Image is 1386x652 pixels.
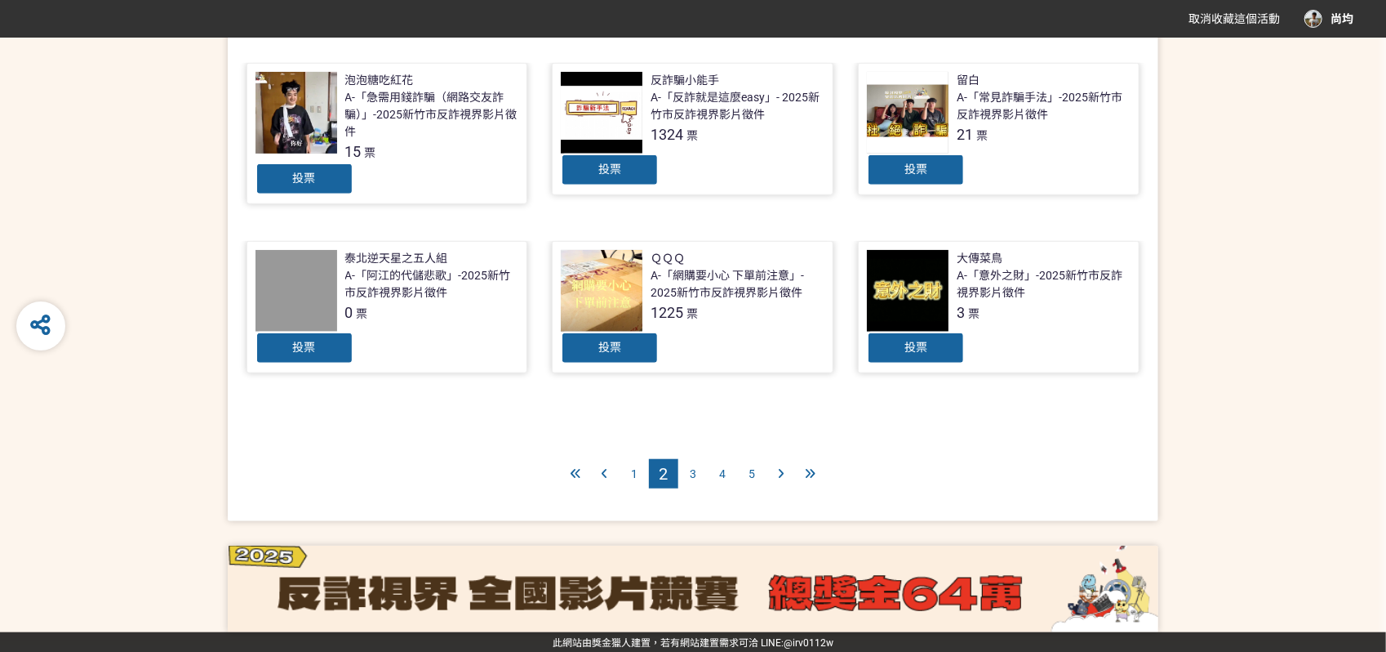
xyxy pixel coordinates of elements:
div: 反詐騙小能手 [651,72,719,89]
span: 取消收藏這個活動 [1188,12,1280,25]
div: A-「常見詐騙手法」-2025新竹市反詐視界影片徵件 [957,89,1131,123]
a: 泡泡糖吃紅花A-「急需用錢詐騙（網路交友詐騙）」-2025新竹市反詐視界影片徵件15票投票 [247,63,528,204]
div: 泡泡糖吃紅花 [345,72,414,89]
span: 票 [365,146,376,159]
div: 留白 [957,72,980,89]
div: A-「意外之財」-2025新竹市反詐視界影片徵件 [957,267,1131,301]
div: A-「反詐就是這麼easy」- 2025新竹市反詐視界影片徵件 [651,89,824,123]
img: d5dd58f8-aeb6-44fd-a984-c6eabd100919.png [228,546,1158,632]
span: 0 [345,304,353,321]
span: 票 [357,307,368,320]
a: 留白A-「常見詐騙手法」-2025新竹市反詐視界影片徵件21票投票 [858,63,1139,195]
span: 投票 [904,163,927,176]
span: 投票 [293,341,316,354]
span: 票 [686,129,698,142]
span: 票 [968,307,980,320]
div: A-「阿江的代儲悲歌」-2025新竹市反詐視界影片徵件 [345,267,519,301]
span: 1 [631,467,637,480]
a: 大傳菜鳥A-「意外之財」-2025新竹市反詐視界影片徵件3票投票 [858,241,1139,373]
a: 反詐騙小能手A-「反詐就是這麼easy」- 2025新竹市反詐視界影片徵件1324票投票 [552,63,833,195]
a: 泰北逆天星之五人組A-「阿江的代儲悲歌」-2025新竹市反詐視界影片徵件0票投票 [247,241,528,373]
span: 票 [976,129,988,142]
span: 投票 [598,163,621,176]
div: ＱＱＱ [651,250,685,267]
span: 投票 [904,341,927,354]
span: 5 [749,467,755,480]
span: 可洽 LINE: [553,637,833,649]
span: 1324 [651,126,683,143]
span: 3 [690,467,696,480]
a: @irv0112w [784,637,833,649]
span: 4 [719,467,726,480]
div: 泰北逆天星之五人組 [345,250,448,267]
span: 1225 [651,304,683,321]
div: A-「急需用錢詐騙（網路交友詐騙）」-2025新竹市反詐視界影片徵件 [345,89,519,141]
span: 投票 [598,341,621,354]
div: A-「網購要小心 下單前注意」- 2025新竹市反詐視界影片徵件 [651,267,824,301]
span: 15 [345,143,362,160]
span: 3 [957,304,965,321]
span: 投票 [293,172,316,185]
a: ＱＱＱA-「網購要小心 下單前注意」- 2025新竹市反詐視界影片徵件1225票投票 [552,241,833,373]
div: 大傳菜鳥 [957,250,1002,267]
a: 此網站由獎金獵人建置，若有網站建置需求 [553,637,739,649]
span: 2 [660,464,669,484]
span: 票 [686,307,698,320]
span: 21 [957,126,973,143]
